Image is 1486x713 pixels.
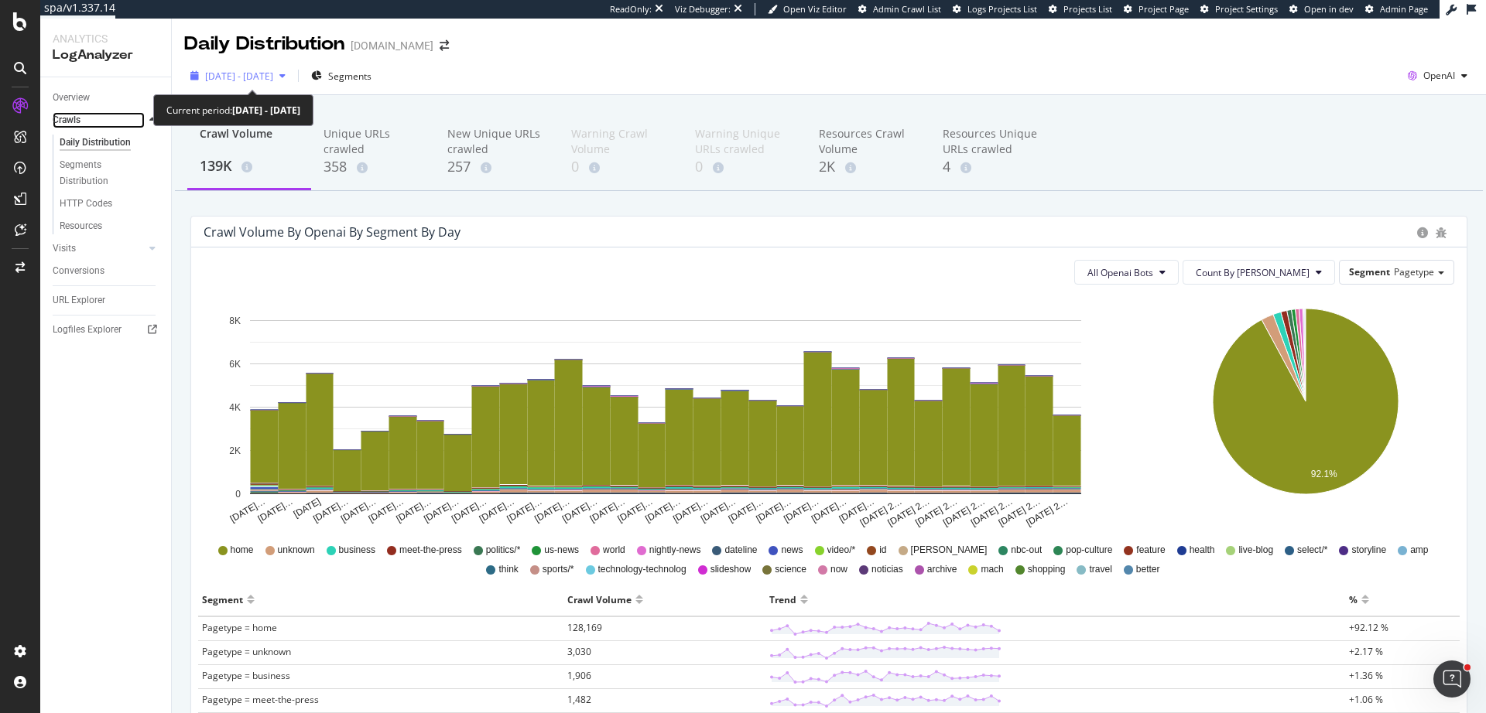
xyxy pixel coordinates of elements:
[1433,660,1471,698] iframe: Intercom live chat
[328,70,371,83] span: Segments
[184,63,292,88] button: [DATE] - [DATE]
[305,63,378,88] button: Segments
[1423,69,1455,82] span: OpenAI
[166,101,300,119] div: Current period:
[232,104,300,117] b: [DATE] - [DATE]
[1402,63,1474,88] button: OpenAI
[205,70,273,83] span: [DATE] - [DATE]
